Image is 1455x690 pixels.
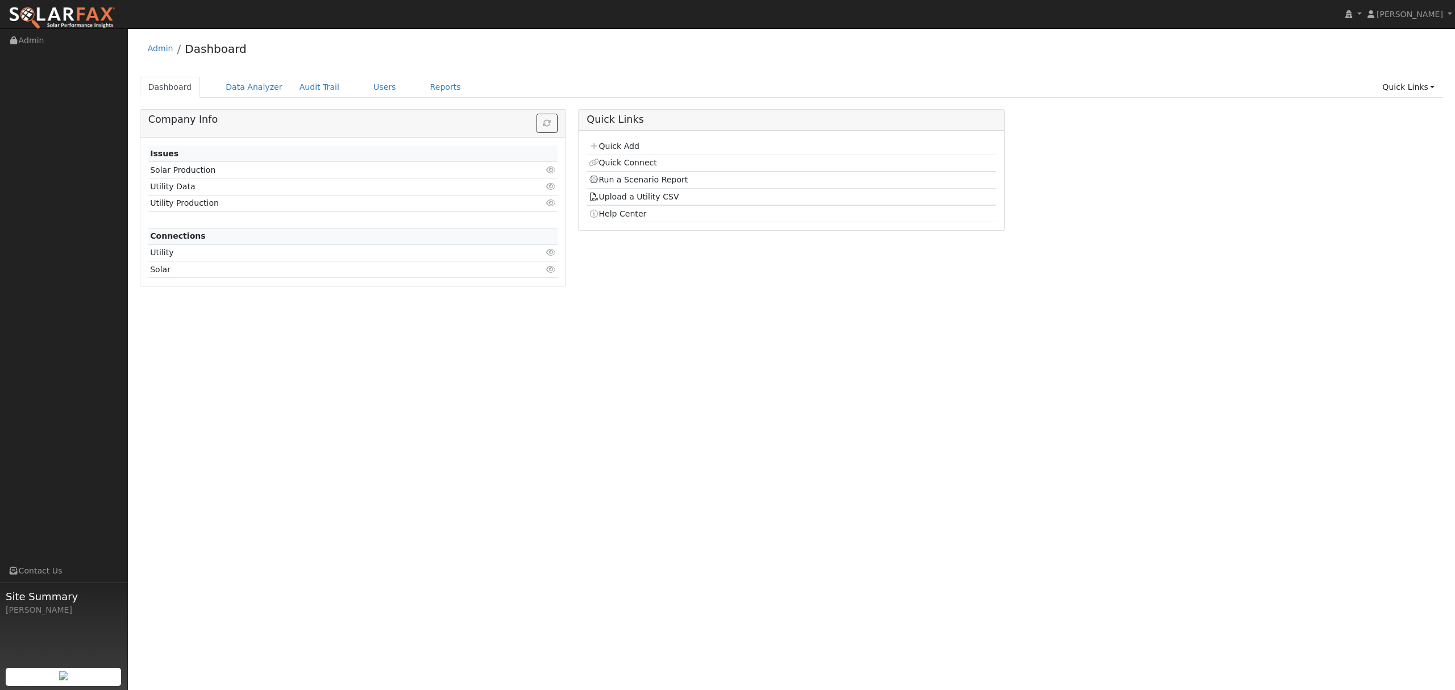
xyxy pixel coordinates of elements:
span: Site Summary [6,589,122,604]
i: Click to view [546,182,556,190]
a: Upload a Utility CSV [589,192,679,201]
img: SolarFax [9,6,115,30]
a: Dashboard [185,42,247,56]
a: Quick Connect [589,158,657,167]
a: Quick Add [589,142,639,151]
a: Admin [148,44,173,53]
a: Run a Scenario Report [589,175,688,184]
strong: Issues [150,149,178,158]
td: Solar Production [148,162,492,178]
td: Utility Production [148,195,492,211]
span: [PERSON_NAME] [1377,10,1443,19]
strong: Connections [150,231,206,240]
h5: Quick Links [587,114,996,126]
a: Help Center [589,209,647,218]
td: Utility Data [148,178,492,195]
a: Audit Trail [291,77,348,98]
a: Quick Links [1374,77,1443,98]
div: [PERSON_NAME] [6,604,122,616]
i: Click to view [546,199,556,207]
i: Click to view [546,166,556,174]
a: Data Analyzer [217,77,291,98]
a: Users [365,77,405,98]
img: retrieve [59,671,68,680]
a: Dashboard [140,77,201,98]
h5: Company Info [148,114,558,126]
td: Solar [148,261,492,278]
a: Reports [422,77,469,98]
i: Click to view [546,248,556,256]
td: Utility [148,244,492,261]
i: Click to view [546,265,556,273]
